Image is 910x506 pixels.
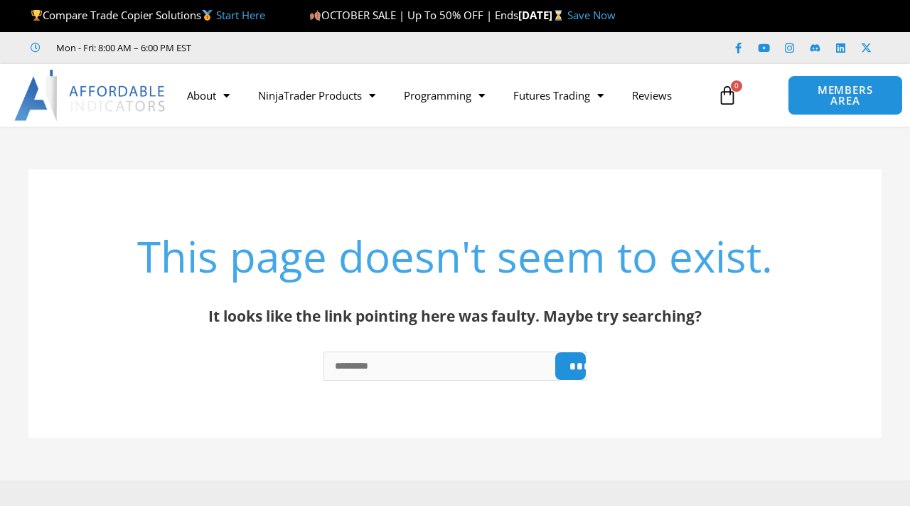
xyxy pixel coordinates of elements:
span: MEMBERS AREA [803,85,888,106]
a: 0 [696,75,759,116]
a: MEMBERS AREA [788,75,903,115]
div: It looks like the link pointing here was faulty. Maybe try searching? [100,302,810,330]
img: 🍂 [310,10,321,21]
span: Mon - Fri: 8:00 AM – 6:00 PM EST [53,39,191,56]
a: About [173,79,244,112]
a: Programming [390,79,499,112]
a: NinjaTrader Products [244,79,390,112]
strong: [DATE] [518,8,567,22]
a: Save Now [567,8,616,22]
nav: Menu [173,79,710,112]
iframe: Customer reviews powered by Trustpilot [211,41,424,55]
span: OCTOBER SALE | Up To 50% OFF | Ends [309,8,518,22]
a: Start Here [216,8,265,22]
img: ⌛ [553,10,564,21]
img: LogoAI | Affordable Indicators – NinjaTrader [14,70,167,121]
img: 🥇 [202,10,213,21]
span: Compare Trade Copier Solutions [31,8,265,22]
a: Reviews [618,79,686,112]
a: Futures Trading [499,79,618,112]
h1: This page doesn't seem to exist. [100,226,810,286]
img: 🏆 [31,10,42,21]
span: 0 [731,80,742,92]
